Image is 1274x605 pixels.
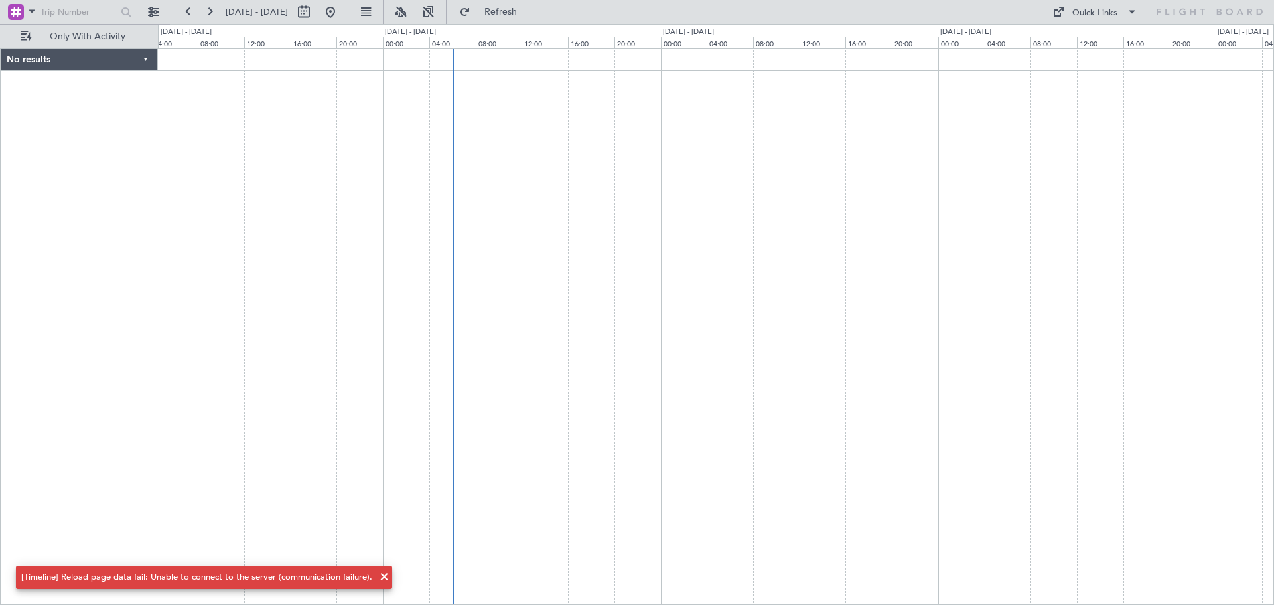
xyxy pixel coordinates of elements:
[663,27,714,38] div: [DATE] - [DATE]
[383,37,429,48] div: 00:00
[35,32,140,41] span: Only With Activity
[568,37,614,48] div: 16:00
[1218,27,1269,38] div: [DATE] - [DATE]
[1030,37,1077,48] div: 08:00
[151,37,198,48] div: 04:00
[429,37,476,48] div: 04:00
[385,27,436,38] div: [DATE] - [DATE]
[198,37,244,48] div: 08:00
[291,37,337,48] div: 16:00
[226,6,288,18] span: [DATE] - [DATE]
[661,37,707,48] div: 00:00
[161,27,212,38] div: [DATE] - [DATE]
[244,37,291,48] div: 12:00
[1072,7,1117,20] div: Quick Links
[753,37,800,48] div: 08:00
[15,26,144,47] button: Only With Activity
[21,571,372,584] div: [Timeline] Reload page data fail: Unable to connect to the server (communication failure).
[1170,37,1216,48] div: 20:00
[40,2,117,22] input: Trip Number
[892,37,938,48] div: 20:00
[845,37,892,48] div: 16:00
[453,1,533,23] button: Refresh
[707,37,753,48] div: 04:00
[336,37,383,48] div: 20:00
[938,37,985,48] div: 00:00
[522,37,568,48] div: 12:00
[940,27,991,38] div: [DATE] - [DATE]
[1046,1,1144,23] button: Quick Links
[800,37,846,48] div: 12:00
[1123,37,1170,48] div: 16:00
[985,37,1031,48] div: 04:00
[1216,37,1262,48] div: 00:00
[614,37,661,48] div: 20:00
[1077,37,1123,48] div: 12:00
[476,37,522,48] div: 08:00
[473,7,529,17] span: Refresh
